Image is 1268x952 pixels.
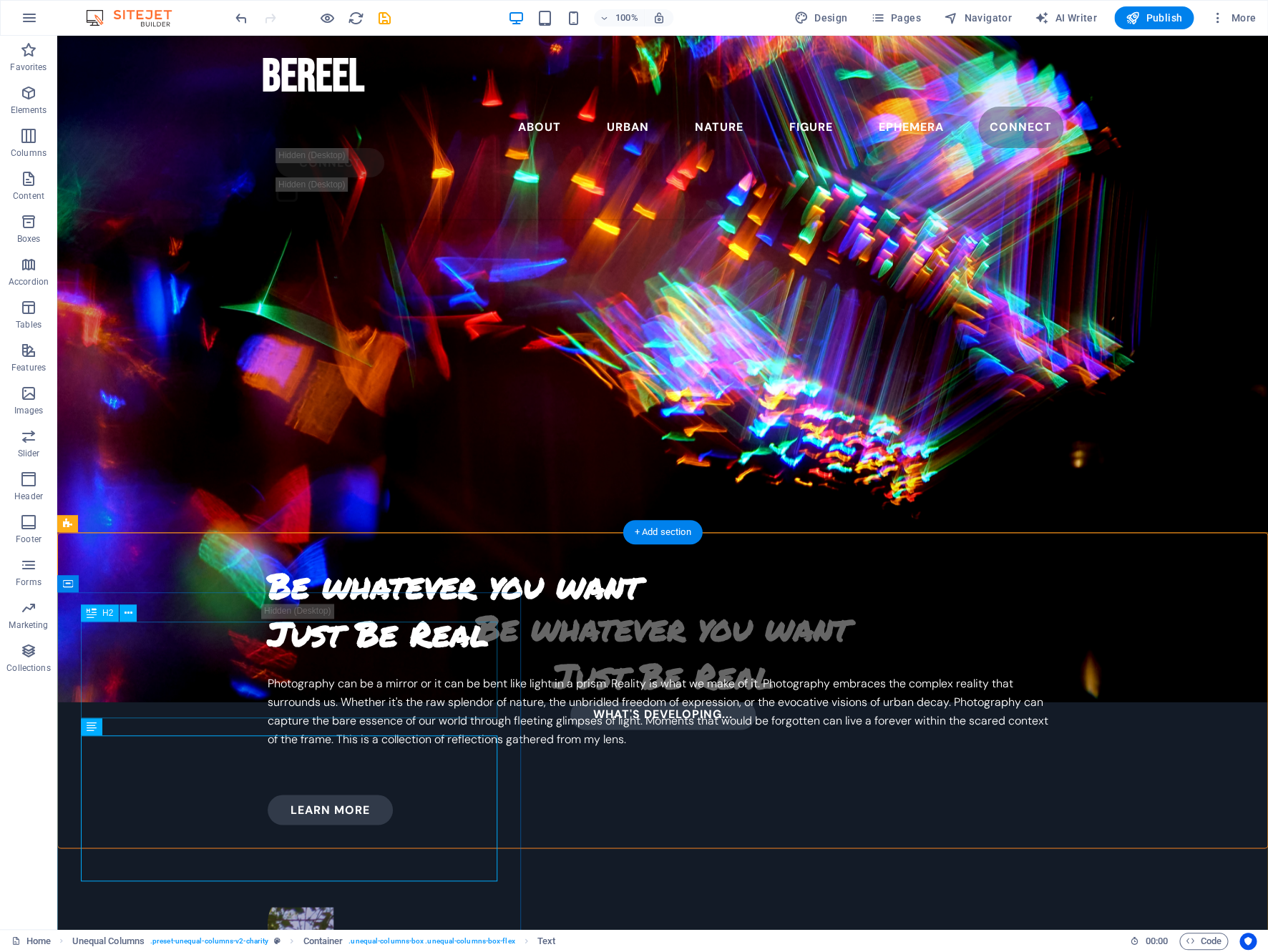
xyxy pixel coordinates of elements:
h6: Session time [1130,933,1168,950]
button: Usercentrics [1239,933,1257,950]
i: This element is a customizable preset [274,937,281,945]
p: Marketing [9,619,48,631]
button: More [1205,6,1262,29]
p: Accordion [9,276,49,288]
p: Footer [16,534,42,545]
p: Tables [16,319,42,330]
p: Elements [11,104,47,116]
span: Code [1186,933,1221,950]
i: On resize automatically adjust zoom level to fit chosen device. [653,11,665,24]
span: : [1155,936,1157,946]
button: save [376,9,393,26]
span: Click to select. Double-click to edit [303,933,343,950]
button: Pages [864,6,926,29]
button: Click here to leave preview mode and continue editing [318,9,336,26]
p: Content [13,190,44,202]
button: Publish [1114,6,1194,29]
div: + Add section [623,520,703,544]
a: Click to cancel selection. Double-click to open Pages [11,933,51,950]
nav: breadcrumb [72,933,555,950]
p: Favorites [10,62,47,73]
button: Navigator [938,6,1018,29]
button: AI Writer [1029,6,1103,29]
i: Reload page [348,10,364,26]
span: . preset-unequal-columns-v2-charity [150,933,268,950]
p: Forms [16,576,42,588]
p: Columns [11,147,47,159]
p: Images [14,405,44,416]
button: reload [347,9,364,26]
span: Publish [1126,11,1182,25]
i: Save (Ctrl+S) [376,10,393,26]
span: Click to select. Double-click to edit [537,933,555,950]
span: More [1211,11,1256,25]
p: Header [14,491,43,502]
span: Click to select. Double-click to edit [72,933,145,950]
span: H2 [102,609,113,617]
p: Features [11,362,46,373]
span: . unequal-columns-box .unequal-columns-box-flex [348,933,514,950]
button: 100% [594,9,645,26]
button: Design [789,6,854,29]
p: Slider [18,448,40,459]
span: AI Writer [1035,11,1097,25]
span: Navigator [944,11,1012,25]
p: Boxes [17,233,41,245]
span: Design [794,11,848,25]
button: undo [233,9,250,26]
span: Pages [870,11,920,25]
span: 00 00 [1145,933,1167,950]
img: Editor Logo [82,9,190,26]
p: Collections [6,662,50,674]
div: Design (Ctrl+Alt+Y) [789,6,854,29]
i: Undo: Edit headline (Ctrl+Z) [233,10,250,26]
h6: 100% [615,9,638,26]
button: Code [1179,933,1228,950]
